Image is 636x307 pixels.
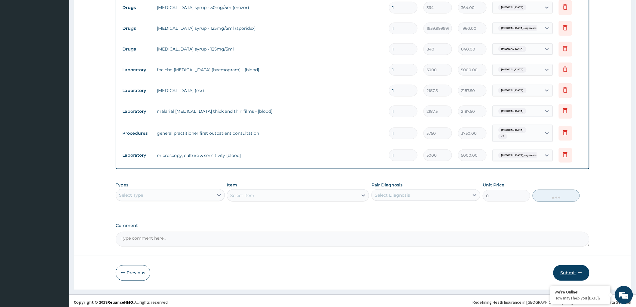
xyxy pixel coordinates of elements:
div: Redefining Heath Insurance in [GEOGRAPHIC_DATA] using Telemedicine and Data Science! [472,299,631,305]
td: Laboratory [119,150,154,161]
span: We're online! [35,76,83,137]
img: d_794563401_company_1708531726252_794563401 [11,30,24,45]
td: Laboratory [119,64,154,75]
span: [MEDICAL_DATA] [498,108,527,114]
span: [MEDICAL_DATA], organism unspecifie... [498,152,554,158]
span: [MEDICAL_DATA] [498,46,527,52]
span: [MEDICAL_DATA] [498,67,527,73]
button: Add [533,190,580,202]
span: [MEDICAL_DATA], organism unspecifie... [498,25,554,31]
td: Laboratory [119,106,154,117]
td: Drugs [119,23,154,34]
td: Drugs [119,2,154,13]
div: Chat with us now [31,34,101,41]
div: Select Type [119,192,143,198]
td: [MEDICAL_DATA] syrup - 125mg/5ml [154,43,386,55]
div: Minimize live chat window [99,3,113,17]
td: Laboratory [119,85,154,96]
label: Types [116,183,128,188]
button: Previous [116,265,150,281]
label: Comment [116,223,589,229]
strong: Copyright © 2017 . [74,300,134,305]
span: [MEDICAL_DATA] [498,5,527,11]
label: Item [227,182,237,188]
span: [MEDICAL_DATA] [498,127,527,133]
td: fbc cbc-[MEDICAL_DATA] (haemogram) - [blood] [154,64,386,76]
span: [MEDICAL_DATA] [498,87,527,94]
label: Pair Diagnosis [372,182,402,188]
div: We're Online! [555,289,606,295]
textarea: Type your message and hit 'Enter' [3,164,115,185]
td: Drugs [119,44,154,55]
td: malarial [MEDICAL_DATA] thick and thin films - [blood] [154,105,386,117]
div: Select Diagnosis [375,192,410,198]
button: Submit [553,265,589,281]
td: [MEDICAL_DATA] syrup - 125mg/5ml (sporidex) [154,22,386,34]
a: RelianceHMO [107,300,133,305]
td: [MEDICAL_DATA] (esr) [154,84,386,97]
td: Procedures [119,128,154,139]
td: general practitioner first outpatient consultation [154,127,386,139]
td: [MEDICAL_DATA] syrup - 50mg/5ml(emzor) [154,2,386,14]
label: Unit Price [483,182,504,188]
p: How may I help you today? [555,296,606,301]
span: + 2 [498,134,507,140]
td: microscopy, culture & sensitivity [blood] [154,149,386,161]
